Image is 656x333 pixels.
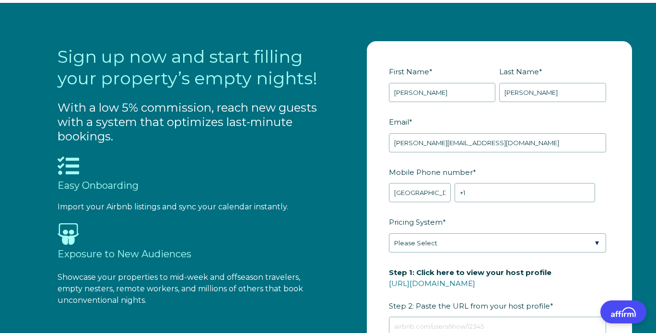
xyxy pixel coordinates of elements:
span: Email [389,115,409,129]
span: Mobile Phone number [389,165,473,180]
span: Step 1: Click here to view your host profile [389,265,551,280]
a: [URL][DOMAIN_NAME] [389,279,475,288]
span: Exposure to New Audiences [58,248,191,260]
span: Easy Onboarding [58,180,139,191]
span: Pricing System [389,215,443,230]
span: Showcase your properties to mid-week and offseason travelers, empty nesters, remote workers, and ... [58,273,303,305]
span: Step 2: Paste the URL from your host profile [389,265,551,313]
span: With a low 5% commission, reach new guests with a system that optimizes last-minute bookings. [58,101,317,143]
span: Import your Airbnb listings and sync your calendar instantly. [58,202,288,211]
span: Last Name [499,64,539,79]
span: Sign up now and start filling your property’s empty nights! [58,46,317,89]
span: First Name [389,64,429,79]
